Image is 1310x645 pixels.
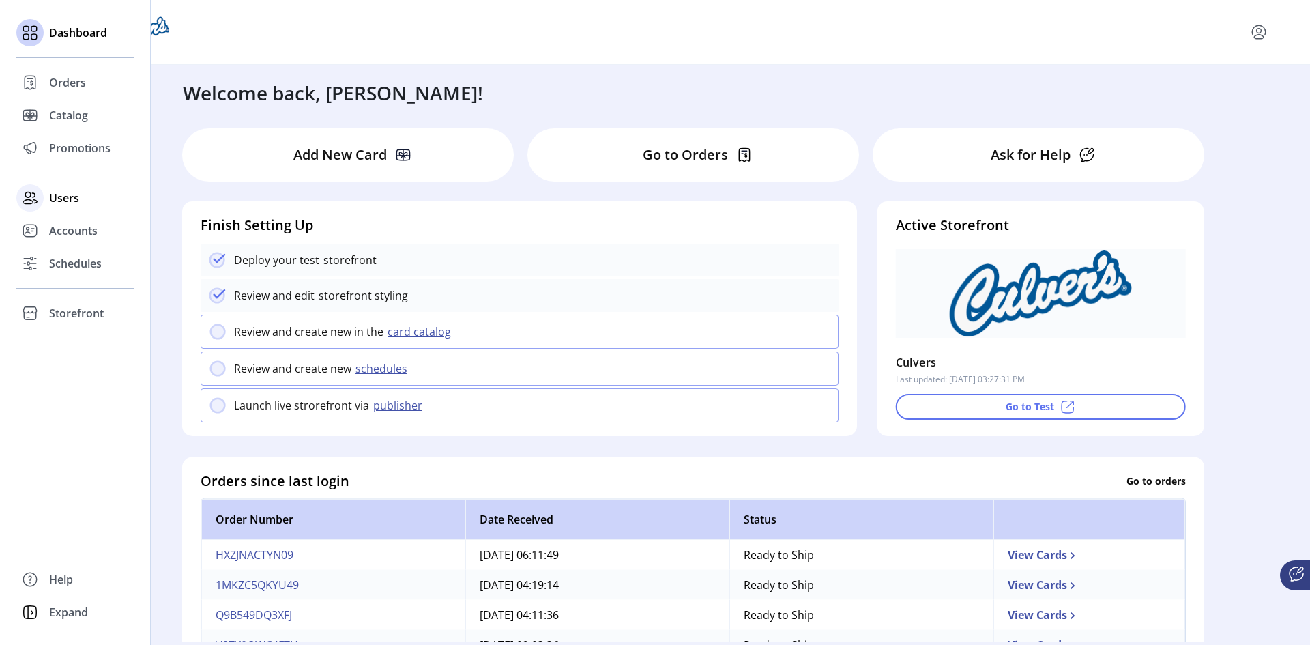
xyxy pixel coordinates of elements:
[49,74,86,91] span: Orders
[991,145,1071,165] p: Ask for Help
[993,599,1185,629] td: View Cards
[465,599,729,629] td: [DATE] 04:11:36
[183,78,483,107] h3: Welcome back, [PERSON_NAME]!
[293,145,387,165] p: Add New Card
[465,539,729,569] td: [DATE] 06:11:49
[729,599,993,629] td: Ready to Ship
[896,373,1025,386] p: Last updated: [DATE] 03:27:31 PM
[729,539,993,569] td: Ready to Ship
[896,394,1186,420] button: Go to Test
[201,599,465,629] td: Q9B549DQ3XFJ
[49,571,73,588] span: Help
[643,145,728,165] p: Go to Orders
[49,140,111,156] span: Promotions
[465,569,729,599] td: [DATE] 04:19:14
[896,215,1186,235] h4: Active Storefront
[315,287,408,304] p: storefront styling
[993,569,1185,599] td: View Cards
[369,397,431,414] button: publisher
[49,190,79,206] span: Users
[1126,474,1186,488] p: Go to orders
[201,539,465,569] td: HXZJNACTYN09
[465,498,729,539] th: Date Received
[234,360,351,377] p: Review and create new
[1248,21,1270,43] button: menu
[49,223,98,239] span: Accounts
[201,470,349,491] h4: Orders since last login
[729,569,993,599] td: Ready to Ship
[201,569,465,599] td: 1MKZC5QKYU49
[49,25,107,41] span: Dashboard
[201,215,839,235] h4: Finish Setting Up
[234,324,383,340] p: Review and create new in the
[319,252,377,268] p: storefront
[993,539,1185,569] td: View Cards
[234,397,369,414] p: Launch live strorefront via
[49,604,88,620] span: Expand
[383,324,459,340] button: card catalog
[49,305,104,321] span: Storefront
[351,360,416,377] button: schedules
[234,287,315,304] p: Review and edit
[49,107,88,124] span: Catalog
[49,255,102,272] span: Schedules
[896,352,937,373] p: Culvers
[201,498,465,539] th: Order Number
[729,498,993,539] th: Status
[234,252,319,268] p: Deploy your test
